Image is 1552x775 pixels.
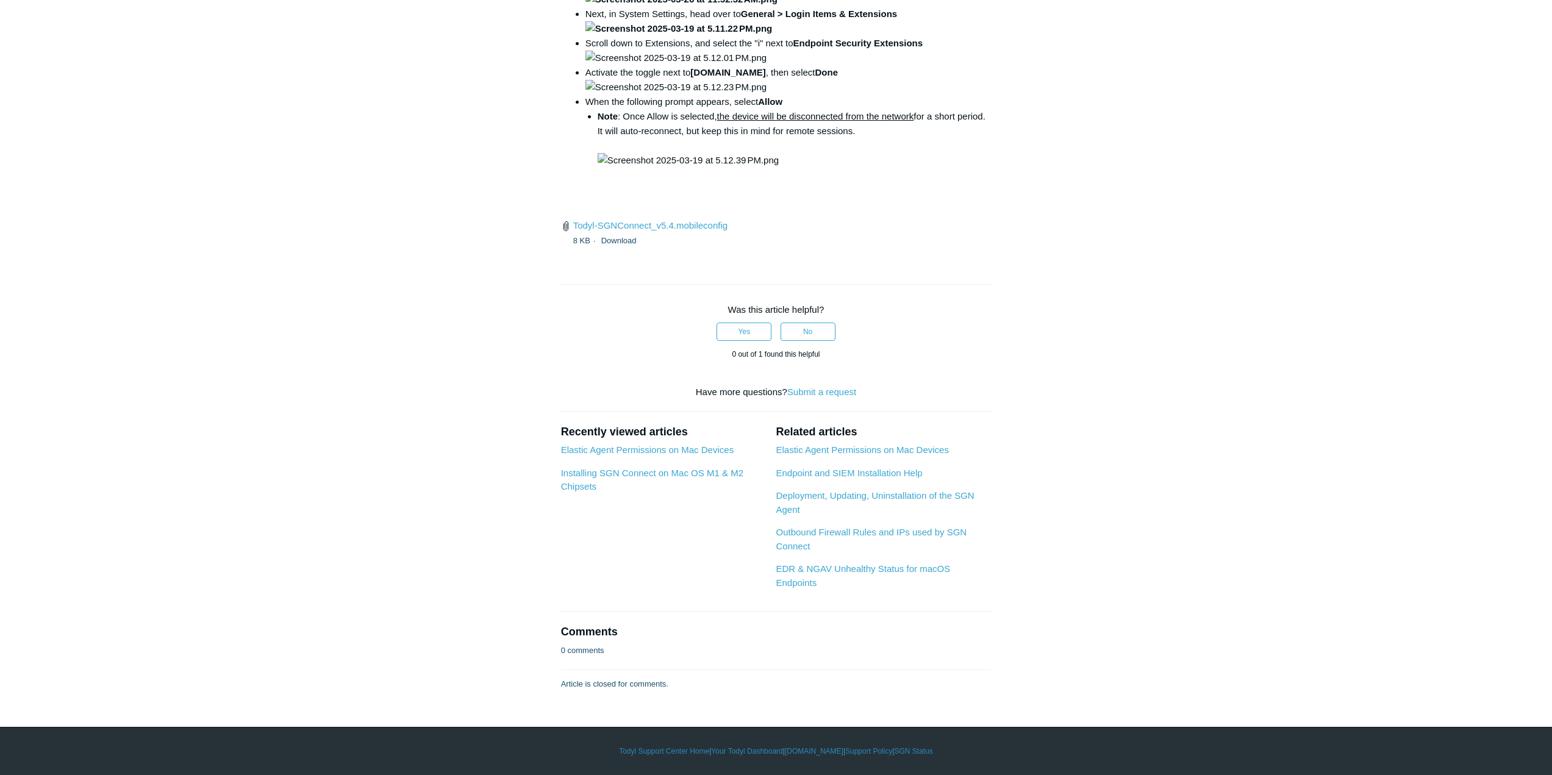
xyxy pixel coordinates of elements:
img: Screenshot 2025-03-19 at 5.12.23 PM.png [585,80,767,95]
a: SGN Status [895,746,933,757]
button: This article was not helpful [781,323,835,341]
div: Have more questions? [561,385,992,399]
a: Deployment, Updating, Uninstallation of the SGN Agent [776,490,974,515]
strong: [DOMAIN_NAME] [690,67,765,77]
a: Elastic Agent Permissions on Mac Devices [776,445,948,455]
strong: Allow [758,96,782,107]
a: Todyl-SGNConnect_v5.4.mobileconfig [573,220,728,230]
a: Elastic Agent Permissions on Mac Devices [561,445,734,455]
a: Endpoint and SIEM Installation Help [776,468,922,478]
a: Outbound Firewall Rules and IPs used by SGN Connect [776,527,967,551]
li: Activate the toggle next to , then select [585,65,992,95]
li: : Once Allow is selected, for a short period. It will auto-reconnect, but keep this in mind for r... [598,109,992,168]
a: [DOMAIN_NAME] [785,746,843,757]
a: Todyl Support Center Home [619,746,709,757]
a: Submit a request [787,387,856,397]
a: Download [601,236,637,245]
a: Installing SGN Connect on Mac OS M1 & M2 Chipsets [561,468,743,492]
p: 0 comments [561,645,604,657]
strong: Endpoint Security Extensions [793,38,923,48]
h2: Recently viewed articles [561,424,764,440]
li: Next, in System Settings, head over to [585,7,992,36]
li: Scroll down to Extensions, and select the "i" next to [585,36,992,65]
button: This article was helpful [717,323,771,341]
span: Was this article helpful? [728,304,824,315]
strong: General > Login Items & Extensions [585,9,897,34]
span: the device will be disconnected from the network [717,111,914,121]
a: EDR & NGAV Unhealthy Status for macOS Endpoints [776,563,950,588]
img: Screenshot 2025-03-19 at 5.12.01 PM.png [585,51,767,65]
img: Screenshot 2025-03-19 at 5.11.22 PM.png [585,21,773,36]
li: When the following prompt appears, select [585,95,992,168]
a: Support Policy [845,746,892,757]
h2: Comments [561,624,992,640]
h2: Related articles [776,424,991,440]
span: 8 KB [573,236,599,245]
p: Article is closed for comments. [561,678,668,690]
strong: Done [815,67,839,77]
img: Screenshot 2025-03-19 at 5.12.39 PM.png [598,153,779,168]
a: Your Todyl Dashboard [711,746,782,757]
div: | | | | [423,746,1130,757]
strong: Note [598,111,618,121]
span: 0 out of 1 found this helpful [732,350,820,359]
